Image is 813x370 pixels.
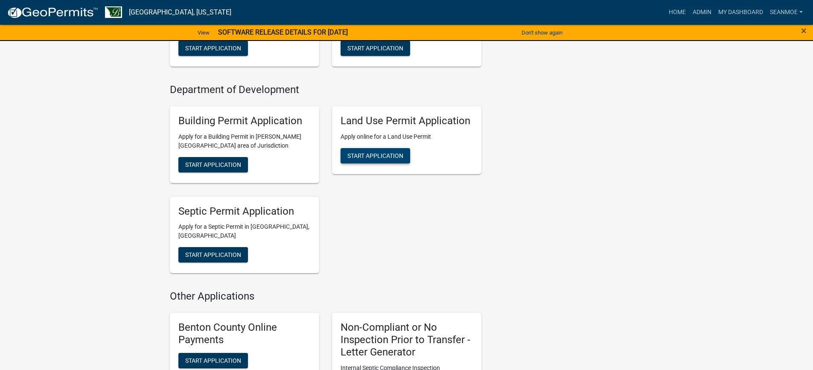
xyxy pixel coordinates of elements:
[185,251,241,258] span: Start Application
[665,4,689,20] a: Home
[178,222,311,240] p: Apply for a Septic Permit in [GEOGRAPHIC_DATA], [GEOGRAPHIC_DATA]
[178,321,311,346] h5: Benton County Online Payments
[518,26,566,40] button: Don't show again
[347,45,403,52] span: Start Application
[178,115,311,127] h5: Building Permit Application
[178,41,248,56] button: Start Application
[801,25,807,37] span: ×
[766,4,806,20] a: SeanMoe
[341,148,410,163] button: Start Application
[170,290,481,303] h4: Other Applications
[185,45,241,52] span: Start Application
[129,5,231,20] a: [GEOGRAPHIC_DATA], [US_STATE]
[689,4,715,20] a: Admin
[178,247,248,262] button: Start Application
[801,26,807,36] button: Close
[341,321,473,358] h5: Non-Compliant or No Inspection Prior to Transfer - Letter Generator
[341,115,473,127] h5: Land Use Permit Application
[178,157,248,172] button: Start Application
[341,132,473,141] p: Apply online for a Land Use Permit
[170,84,481,96] h4: Department of Development
[185,161,241,168] span: Start Application
[347,152,403,159] span: Start Application
[178,353,248,368] button: Start Application
[341,41,410,56] button: Start Application
[185,357,241,364] span: Start Application
[218,28,348,36] strong: SOFTWARE RELEASE DETAILS FOR [DATE]
[715,4,766,20] a: My Dashboard
[178,205,311,218] h5: Septic Permit Application
[178,132,311,150] p: Apply for a Building Permit in [PERSON_NAME][GEOGRAPHIC_DATA] area of Jurisdiction
[105,6,122,18] img: Benton County, Minnesota
[194,26,213,40] a: View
